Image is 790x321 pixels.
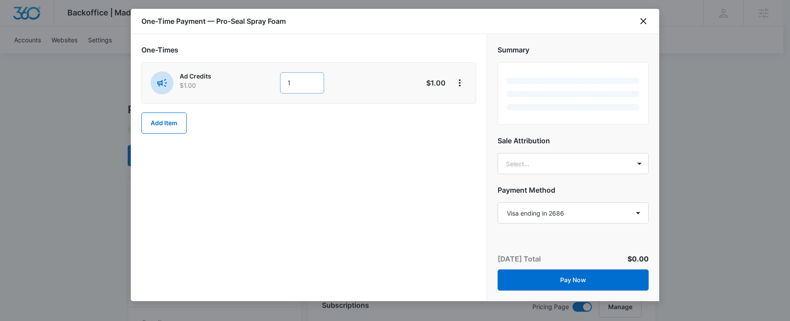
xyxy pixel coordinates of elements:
[141,16,286,26] h1: One-Time Payment — Pro-Seal Spray Foam
[453,76,467,90] button: View More
[498,269,649,291] button: Pay Now
[498,254,541,264] p: [DATE] Total
[638,16,649,26] button: close
[498,135,649,146] h2: Sale Attribution
[280,72,324,93] input: 1
[180,81,255,90] p: $1.00
[498,45,649,55] h2: Summary
[141,45,476,55] h2: One-Times
[628,254,649,263] span: $0.00
[141,112,187,134] button: Add Item
[498,185,649,195] h2: Payment Method
[404,78,446,88] p: $1.00
[180,71,255,81] p: Ad Credits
